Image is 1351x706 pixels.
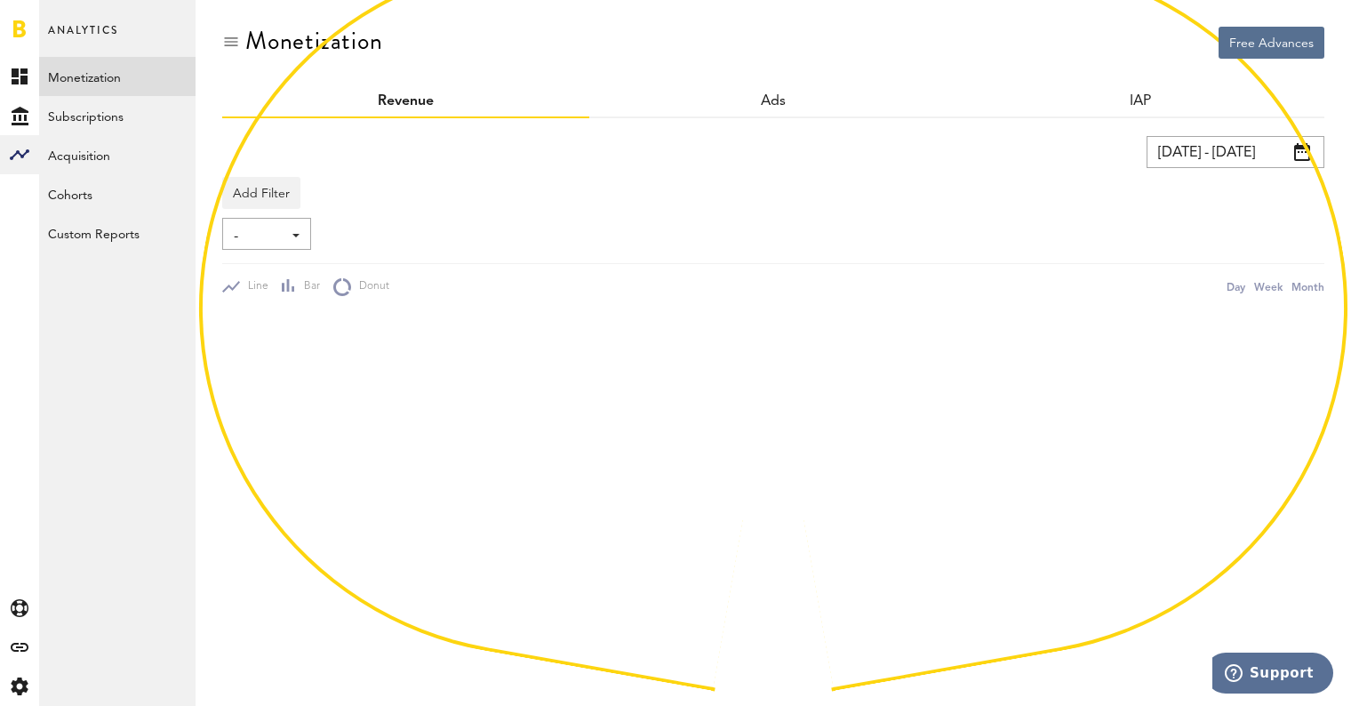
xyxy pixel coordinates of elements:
[240,279,268,294] span: Line
[39,135,196,174] a: Acquisition
[234,221,282,252] span: -
[222,177,300,209] button: Add Filter
[1227,277,1245,296] div: Day
[39,213,196,253] a: Custom Reports
[378,94,434,108] a: Revenue
[1291,277,1324,296] div: Month
[1212,653,1333,697] iframe: Opens a widget where you can find more information
[48,20,118,57] span: Analytics
[761,94,786,108] a: Ads
[1219,27,1324,59] button: Free Advances
[39,96,196,135] a: Subscriptions
[296,279,320,294] span: Bar
[1130,94,1151,108] a: IAP
[351,279,389,294] span: Donut
[245,27,383,55] div: Monetization
[39,174,196,213] a: Cohorts
[39,57,196,96] a: Monetization
[1254,277,1283,296] div: Week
